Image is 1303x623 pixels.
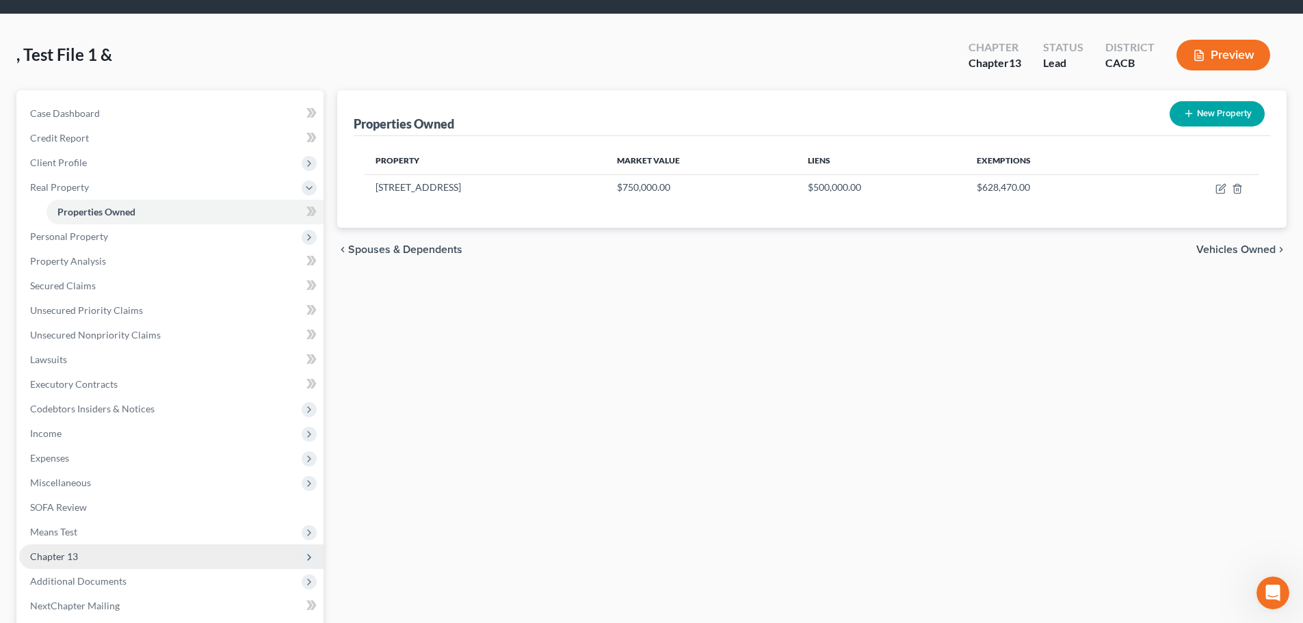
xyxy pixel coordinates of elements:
[966,147,1136,174] th: Exemptions
[365,147,606,174] th: Property
[30,157,87,168] span: Client Profile
[30,526,77,538] span: Means Test
[30,329,161,341] span: Unsecured Nonpriority Claims
[19,495,324,520] a: SOFA Review
[19,126,324,150] a: Credit Report
[66,17,94,31] p: Active
[30,132,89,144] span: Credit Report
[969,40,1021,55] div: Chapter
[30,230,108,242] span: Personal Property
[19,249,324,274] a: Property Analysis
[30,501,87,513] span: SOFA Review
[43,448,54,459] button: Gif picker
[11,336,263,431] div: Shalah says…
[30,304,143,316] span: Unsecured Priority Claims
[337,244,462,255] button: chevron_left Spouses & Dependents
[1176,40,1270,70] button: Preview
[11,4,224,183] div: Secured by propertyReaffirmed to be paid inside the planNot bifurcatedIncluding arrearagesFor the...
[12,419,262,442] textarea: Message…
[1043,55,1083,71] div: Lead
[1105,55,1155,71] div: CACB
[39,8,61,29] img: Profile image for Emma
[49,194,263,291] div: A creditor should only be listed in a single class? Sorry I'm confused, I think a mortgage, havin...
[30,452,69,464] span: Expenses
[60,300,252,326] div: For debtor's principal residence I mean, it should only always go in Class 2?
[65,448,76,459] button: Upload attachment
[235,442,256,464] button: Send a message…
[21,448,32,459] button: Emoji picker
[32,58,213,71] li: Not bifurcated
[22,94,213,174] div: For the vehicle claims you have listed, it looks they're either bifurcated, not reaffirmed in the...
[337,244,348,255] i: chevron_left
[30,600,120,611] span: NextChapter Mailing
[49,336,263,420] div: also for the vehicles - we generally do not reaffirm, we select other and put "retain and pay" si...
[30,477,91,488] span: Miscellaneous
[9,5,35,31] button: go back
[19,101,324,126] a: Case Dashboard
[1170,101,1265,127] button: New Property
[1043,40,1083,55] div: Status
[797,174,966,200] td: $500,000.00
[16,44,112,64] span: , Test File 1 &
[240,5,265,30] div: Close
[19,594,324,618] a: NextChapter Mailing
[19,372,324,397] a: Executory Contracts
[30,378,118,390] span: Executory Contracts
[32,42,213,55] li: Reaffirmed to be paid inside the plan
[30,575,127,587] span: Additional Documents
[11,4,263,194] div: Emma says…
[47,200,324,224] a: Properties Owned
[1196,244,1276,255] span: Vehicles Owned
[1009,56,1021,69] span: 13
[87,448,98,459] button: Start recording
[19,298,324,323] a: Unsecured Priority Claims
[11,194,263,292] div: Shalah says…
[66,7,155,17] h1: [PERSON_NAME]
[365,174,606,200] td: [STREET_ADDRESS]
[19,274,324,298] a: Secured Claims
[30,403,155,414] span: Codebtors Insiders & Notices
[1196,244,1287,255] button: Vehicles Owned chevron_right
[1276,244,1287,255] i: chevron_right
[30,551,78,562] span: Chapter 13
[30,255,106,267] span: Property Analysis
[60,345,252,412] div: also for the vehicles - we generally do not reaffirm, we select other and put "retain and pay" si...
[19,347,324,372] a: Lawsuits
[30,280,96,291] span: Secured Claims
[11,291,263,336] div: Shalah says…
[60,202,252,282] div: A creditor should only be listed in a single class? Sorry I'm confused, I think a mortgage, havin...
[30,354,67,365] span: Lawsuits
[797,147,966,174] th: Liens
[57,206,135,217] span: Properties Owned
[1105,40,1155,55] div: District
[32,75,213,88] li: Including arrearages
[1256,576,1289,609] iframe: Intercom live chat
[19,323,324,347] a: Unsecured Nonpriority Claims
[214,5,240,31] button: Home
[354,116,454,132] div: Properties Owned
[49,291,263,334] div: For debtor's principal residence I mean, it should only always go in Class 2?
[348,244,462,255] span: Spouses & Dependents
[969,55,1021,71] div: Chapter
[606,174,797,200] td: $750,000.00
[30,181,89,193] span: Real Property
[606,147,797,174] th: Market Value
[30,107,100,119] span: Case Dashboard
[966,174,1136,200] td: $628,470.00
[30,427,62,439] span: Income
